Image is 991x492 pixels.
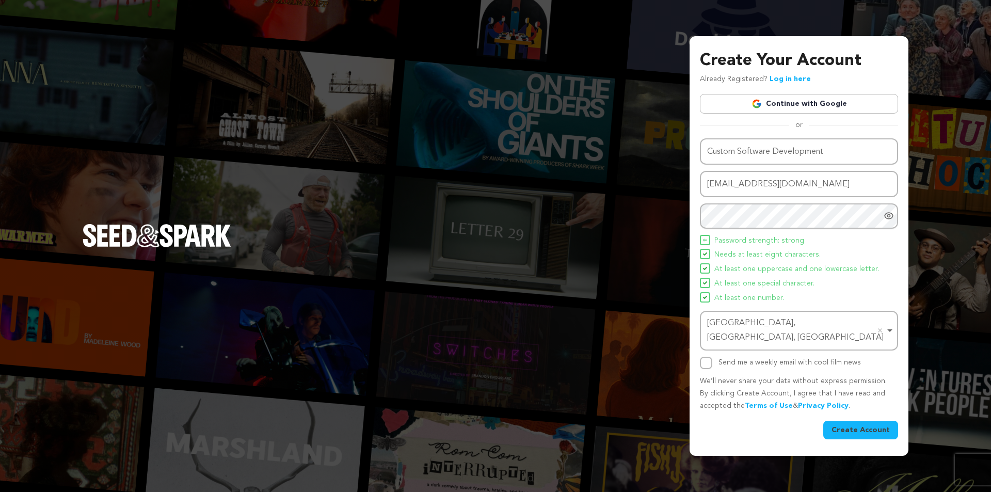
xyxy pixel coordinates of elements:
[823,421,898,439] button: Create Account
[700,94,898,114] a: Continue with Google
[700,49,898,73] h3: Create Your Account
[745,402,793,409] a: Terms of Use
[703,281,707,285] img: Seed&Spark Icon
[798,402,849,409] a: Privacy Policy
[703,252,707,256] img: Seed&Spark Icon
[703,238,707,242] img: Seed&Spark Icon
[884,211,894,221] a: Show password as plain text. Warning: this will display your password on the screen.
[714,278,814,290] span: At least one special character.
[714,249,821,261] span: Needs at least eight characters.
[752,99,762,109] img: Google logo
[770,75,811,83] a: Log in here
[714,235,804,247] span: Password strength: strong
[700,73,811,86] p: Already Registered?
[707,316,885,346] div: [GEOGRAPHIC_DATA], [GEOGRAPHIC_DATA], [GEOGRAPHIC_DATA]
[700,171,898,197] input: Email address
[700,138,898,165] input: Name
[703,295,707,299] img: Seed&Spark Icon
[714,292,784,305] span: At least one number.
[83,224,231,267] a: Seed&Spark Homepage
[718,359,861,366] label: Send me a weekly email with cool film news
[714,263,879,276] span: At least one uppercase and one lowercase letter.
[875,325,885,336] button: Remove item: 'ChIJPxME6JelOIgROH-JN5Bcr9Y'
[703,266,707,271] img: Seed&Spark Icon
[83,224,231,247] img: Seed&Spark Logo
[700,375,898,412] p: We’ll never share your data without express permission. By clicking Create Account, I agree that ...
[789,120,809,130] span: or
